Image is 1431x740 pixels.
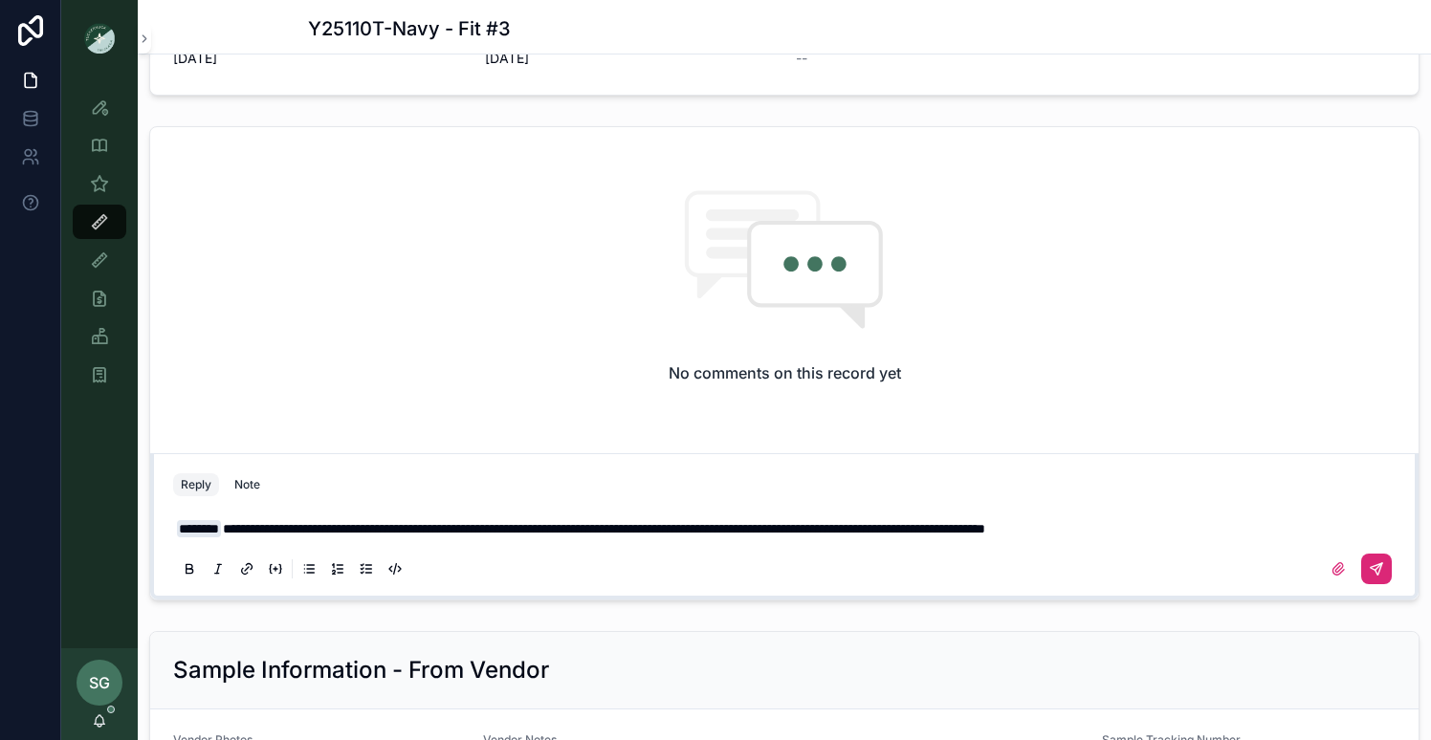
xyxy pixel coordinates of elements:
img: App logo [84,23,115,54]
span: [DATE] [485,49,774,68]
h1: Y25110T-Navy - Fit #3 [308,15,511,42]
span: [DATE] [173,49,462,68]
div: Note [234,477,260,492]
button: Reply [173,473,219,496]
h2: No comments on this record yet [669,361,901,384]
span: -- [796,49,807,68]
div: scrollable content [61,76,138,417]
button: Note [227,473,268,496]
span: SG [89,671,110,694]
h2: Sample Information - From Vendor [173,655,549,686]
